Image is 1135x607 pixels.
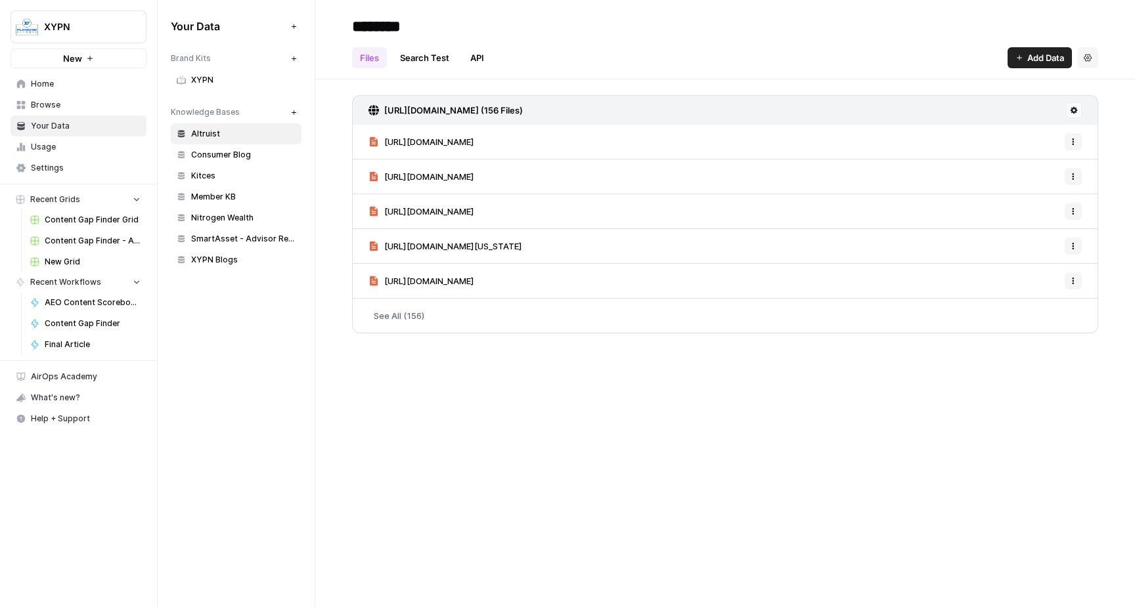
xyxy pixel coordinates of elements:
[24,334,146,355] a: Final Article
[45,235,141,247] span: Content Gap Finder - Articles We Haven't Covered
[63,52,82,65] span: New
[15,15,39,39] img: XYPN Logo
[45,339,141,350] span: Final Article
[11,387,146,408] button: What's new?
[171,18,286,34] span: Your Data
[11,73,146,94] a: Home
[45,256,141,268] span: New Grid
[31,371,141,383] span: AirOps Academy
[171,144,301,165] a: Consumer Blog
[171,106,240,118] span: Knowledge Bases
[191,74,296,86] span: XYPN
[30,194,80,205] span: Recent Grids
[11,10,146,43] button: Workspace: XYPN
[24,292,146,313] a: AEO Content Scoreboard
[384,240,522,253] span: [URL][DOMAIN_NAME][US_STATE]
[45,297,141,308] span: AEO Content Scoreboard
[1008,47,1072,68] button: Add Data
[191,212,296,224] span: Nitrogen Wealth
[368,96,523,125] a: [URL][DOMAIN_NAME] (156 Files)
[171,228,301,249] a: SmartAsset - Advisor Resources
[1027,51,1064,64] span: Add Data
[171,52,211,64] span: Brand Kits
[11,272,146,292] button: Recent Workflows
[171,186,301,207] a: Member KB
[384,274,474,287] span: [URL][DOMAIN_NAME]
[368,264,474,298] a: [URL][DOMAIN_NAME]
[368,229,522,263] a: [URL][DOMAIN_NAME][US_STATE]
[45,318,141,329] span: Content Gap Finder
[31,120,141,132] span: Your Data
[462,47,492,68] a: API
[11,157,146,178] a: Settings
[384,135,474,148] span: [URL][DOMAIN_NAME]
[384,205,474,218] span: [URL][DOMAIN_NAME]
[24,251,146,272] a: New Grid
[31,141,141,153] span: Usage
[24,230,146,251] a: Content Gap Finder - Articles We Haven't Covered
[24,313,146,334] a: Content Gap Finder
[24,209,146,230] a: Content Gap Finder Grid
[31,413,141,425] span: Help + Support
[171,123,301,144] a: Altruist
[368,125,474,159] a: [URL][DOMAIN_NAME]
[171,249,301,270] a: XYPN Blogs
[11,115,146,136] a: Your Data
[11,408,146,429] button: Help + Support
[368,159,474,194] a: [URL][DOMAIN_NAME]
[191,170,296,182] span: Kitces
[11,94,146,115] a: Browse
[30,276,101,288] span: Recent Workflows
[11,136,146,157] a: Usage
[352,47,387,68] a: Files
[191,191,296,203] span: Member KB
[191,128,296,140] span: Altruist
[352,299,1098,333] a: See All (156)
[44,20,123,33] span: XYPN
[384,170,474,183] span: [URL][DOMAIN_NAME]
[11,366,146,387] a: AirOps Academy
[45,214,141,226] span: Content Gap Finder Grid
[31,99,141,111] span: Browse
[11,190,146,209] button: Recent Grids
[11,388,146,408] div: What's new?
[31,162,141,174] span: Settings
[191,254,296,266] span: XYPN Blogs
[171,207,301,228] a: Nitrogen Wealth
[31,78,141,90] span: Home
[191,149,296,161] span: Consumer Blog
[392,47,457,68] a: Search Test
[384,104,523,117] h3: [URL][DOMAIN_NAME] (156 Files)
[191,233,296,245] span: SmartAsset - Advisor Resources
[171,165,301,186] a: Kitces
[368,194,474,228] a: [URL][DOMAIN_NAME]
[171,70,301,91] a: XYPN
[11,49,146,68] button: New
